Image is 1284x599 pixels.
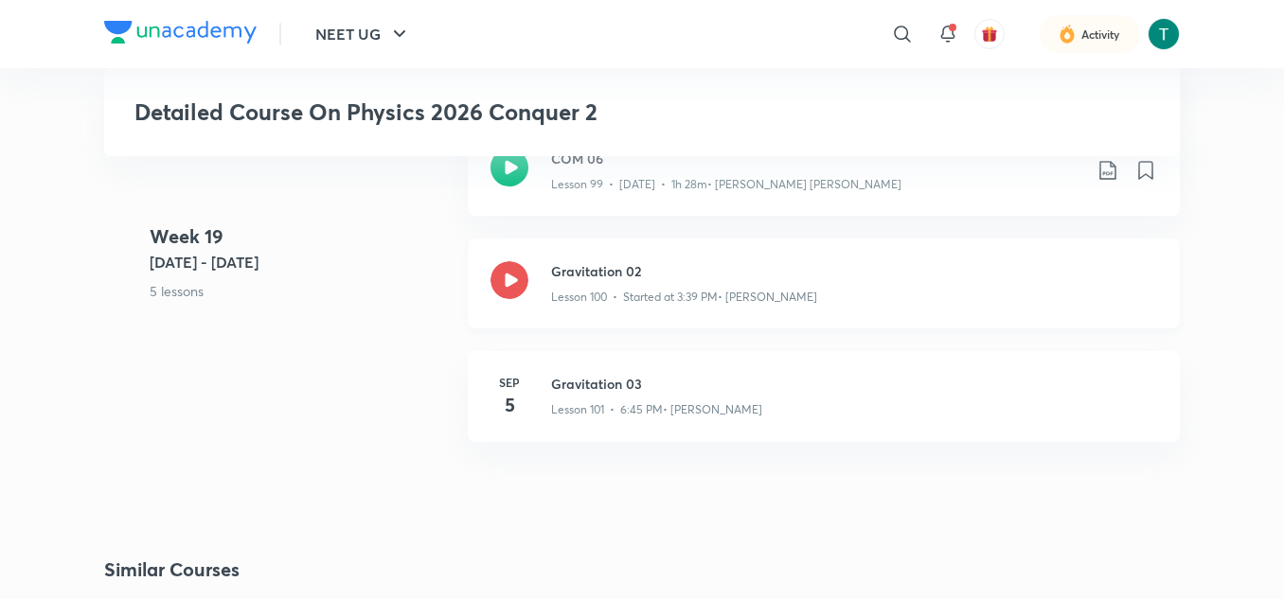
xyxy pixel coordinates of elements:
[150,251,453,273] h5: [DATE] - [DATE]
[468,126,1180,238] a: COM 06Lesson 99 • [DATE] • 1h 28m• [PERSON_NAME] [PERSON_NAME]
[150,222,453,251] h4: Week 19
[490,374,528,391] h6: Sep
[134,98,876,126] h3: Detailed Course On Physics 2026 Conquer 2
[104,21,257,44] img: Company Logo
[150,281,453,301] p: 5 lessons
[1148,18,1180,50] img: Tajvendra Singh
[551,289,817,306] p: Lesson 100 • Started at 3:39 PM • [PERSON_NAME]
[551,374,1157,394] h3: Gravitation 03
[304,15,422,53] button: NEET UG
[551,261,1157,281] h3: Gravitation 02
[468,351,1180,465] a: Sep5Gravitation 03Lesson 101 • 6:45 PM• [PERSON_NAME]
[981,26,998,43] img: avatar
[1059,23,1076,45] img: activity
[104,555,240,584] h2: Similar Courses
[974,19,1005,49] button: avatar
[551,149,1081,168] h3: COM 06
[551,401,762,418] p: Lesson 101 • 6:45 PM • [PERSON_NAME]
[468,238,1180,351] a: Gravitation 02Lesson 100 • Started at 3:39 PM• [PERSON_NAME]
[490,391,528,419] h4: 5
[551,176,901,193] p: Lesson 99 • [DATE] • 1h 28m • [PERSON_NAME] [PERSON_NAME]
[104,21,257,48] a: Company Logo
